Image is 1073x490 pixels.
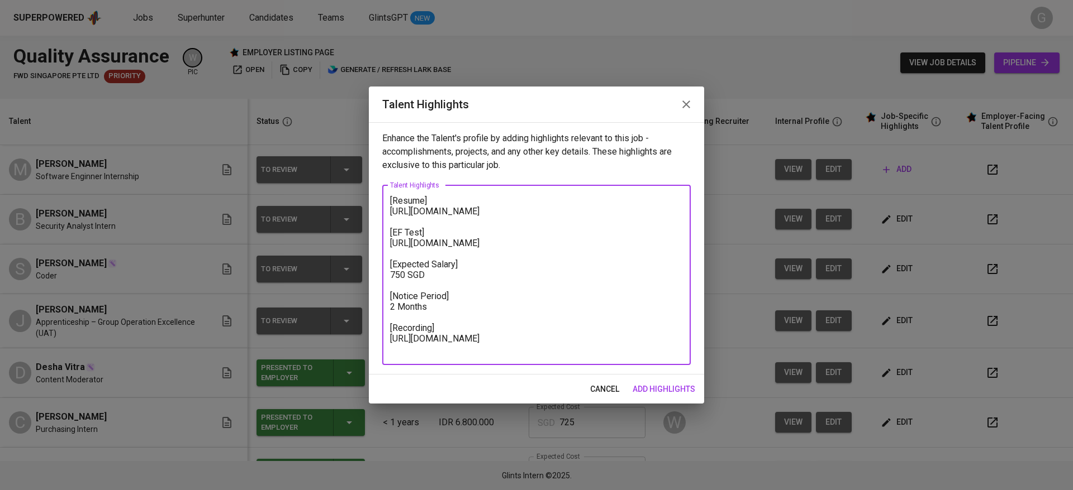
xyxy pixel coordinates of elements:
[382,95,691,113] h2: Talent Highlights
[382,132,691,172] p: Enhance the Talent's profile by adding highlights relevant to this job - accomplishments, project...
[590,382,619,396] span: cancel
[390,195,683,354] textarea: [Resume] [URL][DOMAIN_NAME] [EF Test] [URL][DOMAIN_NAME] [Expected Salary] 750 SGD [Notice Period...
[633,382,695,396] span: add highlights
[586,379,624,400] button: cancel
[628,379,700,400] button: add highlights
